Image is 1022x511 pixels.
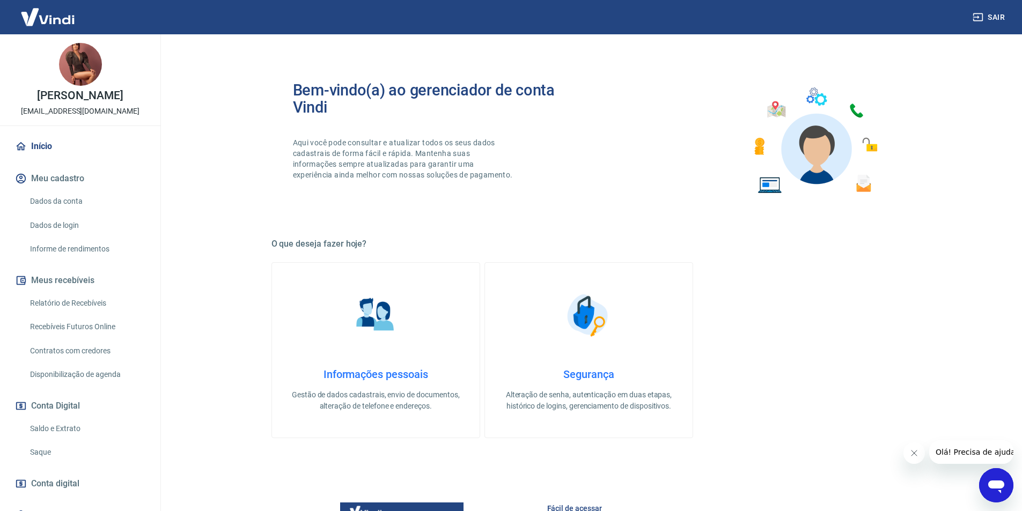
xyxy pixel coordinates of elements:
a: Disponibilização de agenda [26,364,148,386]
a: Informe de rendimentos [26,238,148,260]
img: Segurança [562,288,615,342]
button: Meu cadastro [13,167,148,190]
a: Dados de login [26,214,148,236]
a: Relatório de Recebíveis [26,292,148,314]
img: Vindi [13,1,83,33]
a: SegurançaSegurançaAlteração de senha, autenticação em duas etapas, histórico de logins, gerenciam... [484,262,693,438]
h4: Segurança [502,368,675,381]
h2: Bem-vindo(a) ao gerenciador de conta Vindi [293,82,589,116]
a: Conta digital [13,472,148,495]
span: Conta digital [31,476,79,491]
img: 557e3562-6123-46ee-8d50-303be2e65ab5.jpeg [59,43,102,86]
p: Alteração de senha, autenticação em duas etapas, histórico de logins, gerenciamento de dispositivos. [502,389,675,412]
a: Dados da conta [26,190,148,212]
a: Contratos com credores [26,340,148,362]
p: [PERSON_NAME] [37,90,123,101]
h5: O que deseja fazer hoje? [271,239,907,249]
a: Informações pessoaisInformações pessoaisGestão de dados cadastrais, envio de documentos, alteraçã... [271,262,480,438]
p: Aqui você pode consultar e atualizar todos os seus dados cadastrais de forma fácil e rápida. Mant... [293,137,515,180]
p: Gestão de dados cadastrais, envio de documentos, alteração de telefone e endereços. [289,389,462,412]
button: Sair [970,8,1009,27]
a: Saque [26,441,148,463]
h4: Informações pessoais [289,368,462,381]
a: Saldo e Extrato [26,418,148,440]
img: Informações pessoais [349,288,402,342]
a: Início [13,135,148,158]
span: Olá! Precisa de ajuda? [6,8,90,16]
img: Imagem de um avatar masculino com diversos icones exemplificando as funcionalidades do gerenciado... [745,82,885,200]
iframe: Mensagem da empresa [929,440,1013,464]
iframe: Fechar mensagem [903,442,925,464]
button: Conta Digital [13,394,148,418]
button: Meus recebíveis [13,269,148,292]
p: [EMAIL_ADDRESS][DOMAIN_NAME] [21,106,139,117]
a: Recebíveis Futuros Online [26,316,148,338]
iframe: Botão para abrir a janela de mensagens [979,468,1013,502]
